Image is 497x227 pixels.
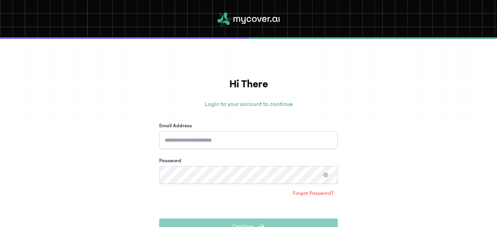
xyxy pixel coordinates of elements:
p: Login to your account to continue [159,99,338,109]
a: Forgot Password? [289,187,338,199]
h1: Hi There [159,76,338,92]
label: Password [159,157,181,165]
label: Email Address [159,122,192,130]
span: Forgot Password? [293,189,334,197]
